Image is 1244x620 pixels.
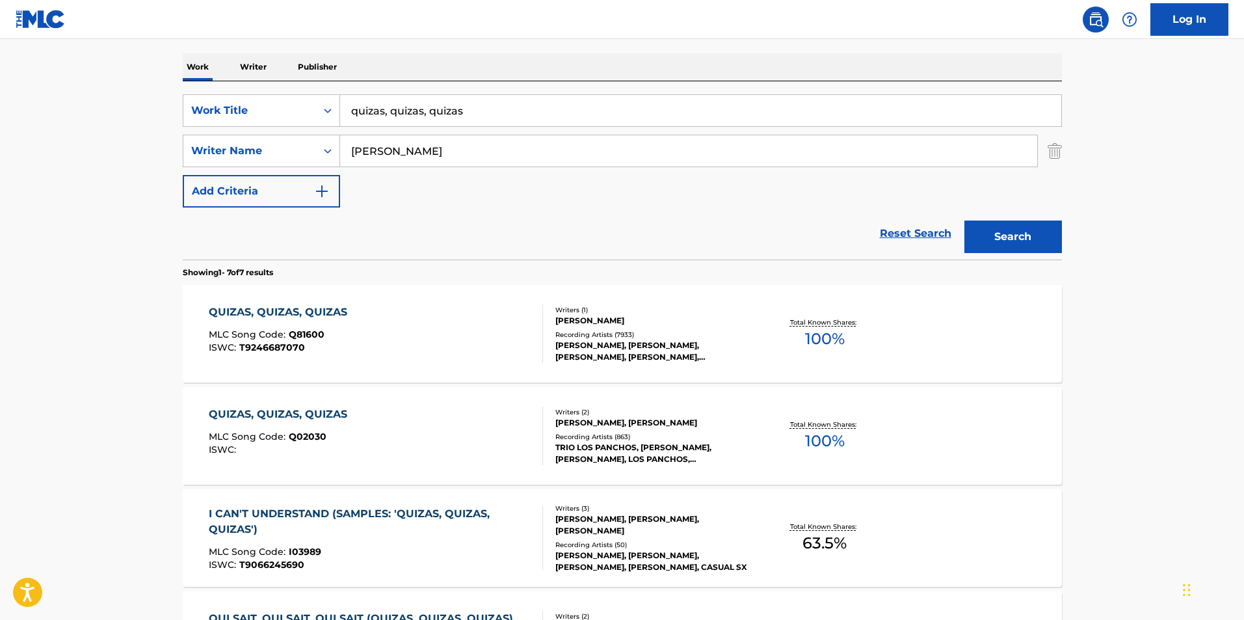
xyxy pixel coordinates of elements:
div: Help [1117,7,1143,33]
div: Recording Artists ( 863 ) [555,432,752,442]
img: Delete Criterion [1048,135,1062,167]
p: Total Known Shares: [790,420,860,429]
div: I CAN'T UNDERSTAND (SAMPLES: 'QUIZAS, QUIZAS, QUIZAS') [209,506,532,537]
div: Recording Artists ( 50 ) [555,540,752,550]
span: Q81600 [289,329,324,340]
p: Work [183,53,213,81]
p: Total Known Shares: [790,317,860,327]
div: [PERSON_NAME], [PERSON_NAME], [PERSON_NAME], [PERSON_NAME], [PERSON_NAME], [PERSON_NAME], [PERSON... [555,340,752,363]
div: [PERSON_NAME], [PERSON_NAME], [PERSON_NAME] [555,513,752,537]
div: QUIZAS, QUIZAS, QUIZAS [209,407,354,422]
span: T9246687070 [239,342,305,353]
div: [PERSON_NAME], [PERSON_NAME], [PERSON_NAME], [PERSON_NAME], CASUAL SX [555,550,752,573]
div: Drag [1183,571,1191,610]
img: help [1122,12,1137,27]
span: ISWC : [209,444,239,455]
div: Writer Name [191,143,308,159]
div: [PERSON_NAME], [PERSON_NAME] [555,417,752,429]
span: Q02030 [289,431,326,442]
div: Recording Artists ( 7933 ) [555,330,752,340]
span: MLC Song Code : [209,546,289,558]
span: MLC Song Code : [209,329,289,340]
a: QUIZAS, QUIZAS, QUIZASMLC Song Code:Q02030ISWC:Writers (2)[PERSON_NAME], [PERSON_NAME]Recording A... [183,387,1062,485]
p: Publisher [294,53,341,81]
button: Add Criteria [183,175,340,208]
a: QUIZAS, QUIZAS, QUIZASMLC Song Code:Q81600ISWC:T9246687070Writers (1)[PERSON_NAME]Recording Artis... [183,285,1062,383]
a: Log In [1150,3,1228,36]
span: ISWC : [209,559,239,571]
span: I03989 [289,546,321,558]
form: Search Form [183,94,1062,260]
span: ISWC : [209,342,239,353]
div: Writers ( 1 ) [555,305,752,315]
a: Reset Search [873,219,958,248]
span: 100 % [805,327,845,351]
span: 63.5 % [802,532,847,555]
p: Total Known Shares: [790,522,860,532]
a: I CAN'T UNDERSTAND (SAMPLES: 'QUIZAS, QUIZAS, QUIZAS')MLC Song Code:I03989ISWC:T9066245690Writers... [183,489,1062,587]
div: Writers ( 2 ) [555,407,752,417]
img: MLC Logo [16,10,66,29]
button: Search [964,221,1062,253]
img: 9d2ae6d4665cec9f34b9.svg [314,183,330,199]
div: Work Title [191,103,308,118]
span: MLC Song Code : [209,431,289,442]
span: T9066245690 [239,559,304,571]
div: Writers ( 3 ) [555,504,752,513]
img: search [1088,12,1104,27]
iframe: Chat Widget [1179,558,1244,620]
a: Public Search [1083,7,1109,33]
div: TRIO LOS PANCHOS, [PERSON_NAME], [PERSON_NAME], LOS PANCHOS, [PERSON_NAME] [555,442,752,465]
span: 100 % [805,429,845,453]
p: Writer [236,53,271,81]
div: [PERSON_NAME] [555,315,752,327]
p: Showing 1 - 7 of 7 results [183,267,273,278]
div: QUIZAS, QUIZAS, QUIZAS [209,304,354,320]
